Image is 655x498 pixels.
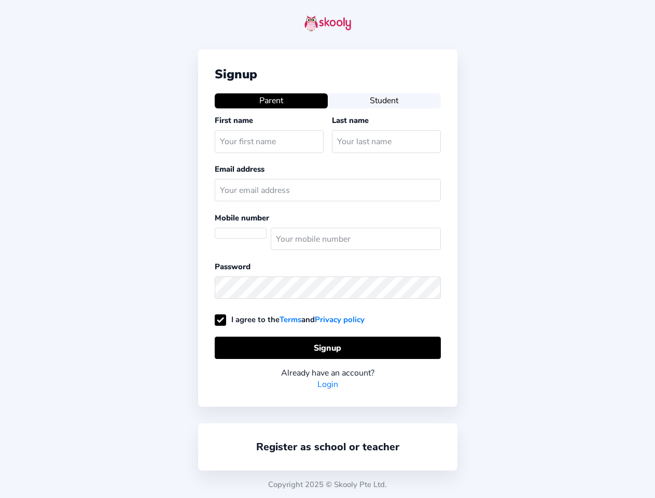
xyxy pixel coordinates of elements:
[332,130,441,153] input: Your last name
[304,15,351,32] img: skooly-logo.png
[215,213,269,223] label: Mobile number
[215,115,253,126] label: First name
[256,440,399,454] a: Register as school or teacher
[332,115,369,126] label: Last name
[215,337,441,359] button: Signup
[328,93,441,108] button: Student
[215,164,264,174] label: Email address
[215,130,324,153] input: Your first name
[215,66,441,82] div: Signup
[215,93,328,108] button: Parent
[280,314,301,325] a: Terms
[215,367,441,379] div: Already have an account?
[215,179,441,201] input: Your email address
[215,314,365,325] label: I agree to the and
[315,314,365,325] a: Privacy policy
[215,261,250,272] label: Password
[317,379,338,390] a: Login
[271,228,441,250] input: Your mobile number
